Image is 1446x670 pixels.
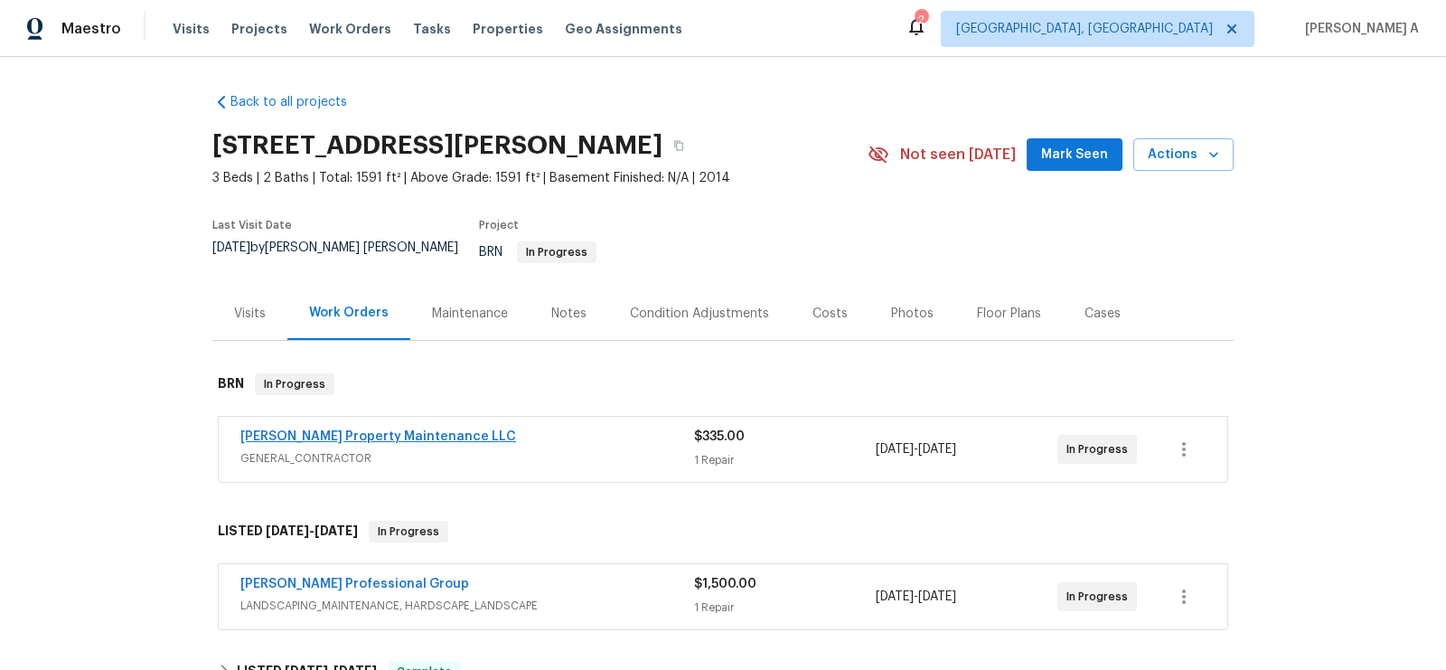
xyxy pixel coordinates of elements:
[812,305,848,323] div: Costs
[956,20,1213,38] span: [GEOGRAPHIC_DATA], [GEOGRAPHIC_DATA]
[1298,20,1419,38] span: [PERSON_NAME] A
[212,137,662,155] h2: [STREET_ADDRESS][PERSON_NAME]
[309,20,391,38] span: Work Orders
[876,440,956,458] span: -
[371,523,446,541] span: In Progress
[432,305,508,323] div: Maintenance
[240,430,516,443] a: [PERSON_NAME] Property Maintenance LLC
[694,578,756,590] span: $1,500.00
[212,220,292,231] span: Last Visit Date
[212,169,868,187] span: 3 Beds | 2 Baths | Total: 1591 ft² | Above Grade: 1591 ft² | Basement Finished: N/A | 2014
[479,220,519,231] span: Project
[891,305,934,323] div: Photos
[234,305,266,323] div: Visits
[876,590,914,603] span: [DATE]
[240,449,694,467] span: GENERAL_CONTRACTOR
[212,503,1234,561] div: LISTED [DATE]-[DATE]In Progress
[1148,144,1219,166] span: Actions
[551,305,587,323] div: Notes
[266,524,309,537] span: [DATE]
[1066,588,1135,606] span: In Progress
[1133,138,1234,172] button: Actions
[257,375,333,393] span: In Progress
[900,146,1016,164] span: Not seen [DATE]
[212,355,1234,413] div: BRN In Progress
[212,241,479,276] div: by [PERSON_NAME] [PERSON_NAME]
[240,578,469,590] a: [PERSON_NAME] Professional Group
[1027,138,1122,172] button: Mark Seen
[473,20,543,38] span: Properties
[315,524,358,537] span: [DATE]
[266,524,358,537] span: -
[662,129,695,162] button: Copy Address
[915,11,927,29] div: 2
[694,599,876,617] div: 1 Repair
[212,93,386,111] a: Back to all projects
[1084,305,1121,323] div: Cases
[519,247,595,258] span: In Progress
[479,246,596,259] span: BRN
[694,430,745,443] span: $335.00
[240,597,694,615] span: LANDSCAPING_MAINTENANCE, HARDSCAPE_LANDSCAPE
[918,590,956,603] span: [DATE]
[173,20,210,38] span: Visits
[694,451,876,469] div: 1 Repair
[1041,144,1108,166] span: Mark Seen
[218,521,358,543] h6: LISTED
[918,443,956,456] span: [DATE]
[630,305,769,323] div: Condition Adjustments
[977,305,1041,323] div: Floor Plans
[876,588,956,606] span: -
[61,20,121,38] span: Maestro
[212,241,250,254] span: [DATE]
[1066,440,1135,458] span: In Progress
[231,20,287,38] span: Projects
[565,20,682,38] span: Geo Assignments
[876,443,914,456] span: [DATE]
[309,304,389,322] div: Work Orders
[413,23,451,35] span: Tasks
[218,373,244,395] h6: BRN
